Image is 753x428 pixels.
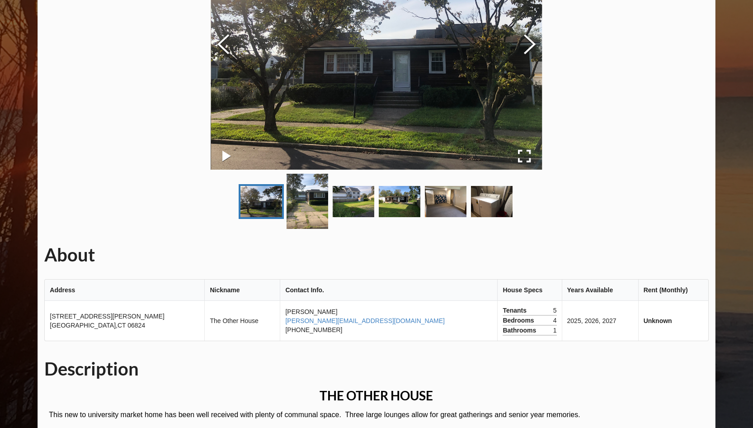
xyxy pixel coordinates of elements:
[562,280,638,301] th: Years Available
[553,316,557,325] span: 4
[469,184,514,219] a: Go to Slide 6
[517,5,542,86] button: Next Slide
[211,143,243,169] button: Play or Pause Slideshow
[240,186,282,217] img: b734a6e4afc3af2185905d64d92dafa0
[287,174,328,229] img: c9524450aa2c73b1d568d9948f2ccb33
[50,322,145,329] span: [GEOGRAPHIC_DATA] , CT 06824
[423,184,468,219] a: Go to Slide 5
[239,184,284,219] a: Go to Slide 1
[285,172,330,231] a: Go to Slide 2
[377,184,422,219] a: Go to Slide 4
[562,301,638,341] td: 2025, 2026, 2027
[638,280,708,301] th: Rent (Monthly)
[497,280,561,301] th: House Specs
[285,317,444,324] a: [PERSON_NAME][EMAIL_ADDRESS][DOMAIN_NAME]
[204,280,280,301] th: Nickname
[503,306,529,315] span: Tenants
[45,280,204,301] th: Address
[553,326,557,335] span: 1
[553,306,557,315] span: 5
[280,280,497,301] th: Contact Info.
[50,313,165,320] span: [STREET_ADDRESS][PERSON_NAME]
[333,186,374,217] img: 45104840659fa206370cdf88d0f0cf09
[644,317,672,324] b: Unknown
[49,410,699,420] p: This new to university market home has been well received with plenty of communal space. Three la...
[506,143,542,169] button: Open Fullscreen
[44,243,708,266] h1: About
[211,172,542,231] div: Thumbnail Navigation
[379,186,420,217] img: 8242dc1856c1d29977f449c2313ddd6b
[503,326,538,335] span: Bathrooms
[503,316,536,325] span: Bedrooms
[204,301,280,341] td: The Other House
[471,186,513,217] img: e72c81e5f64ee306d66e3e27fa2f0f4c
[425,186,466,217] img: f54573d21729f210dc0e1d9c947cb389
[331,184,376,219] a: Go to Slide 3
[44,387,708,404] h1: THE OTHER HOUSE
[211,5,236,86] button: Previous Slide
[44,357,708,380] h1: Description
[280,301,497,341] td: [PERSON_NAME] [PHONE_NUMBER]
